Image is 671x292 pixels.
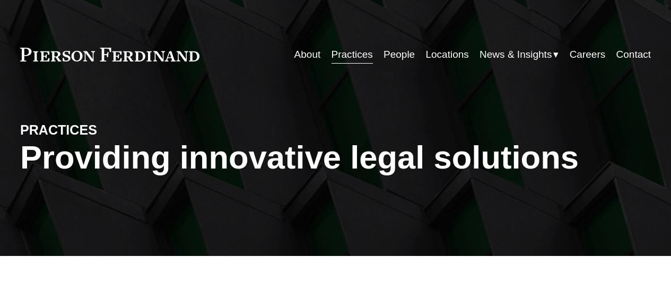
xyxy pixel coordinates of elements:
[294,45,321,65] a: About
[616,45,651,65] a: Contact
[332,45,373,65] a: Practices
[480,46,552,64] span: News & Insights
[20,122,178,139] h4: PRACTICES
[384,45,415,65] a: People
[20,139,651,176] h1: Providing innovative legal solutions
[570,45,606,65] a: Careers
[480,45,559,65] a: folder dropdown
[425,45,468,65] a: Locations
